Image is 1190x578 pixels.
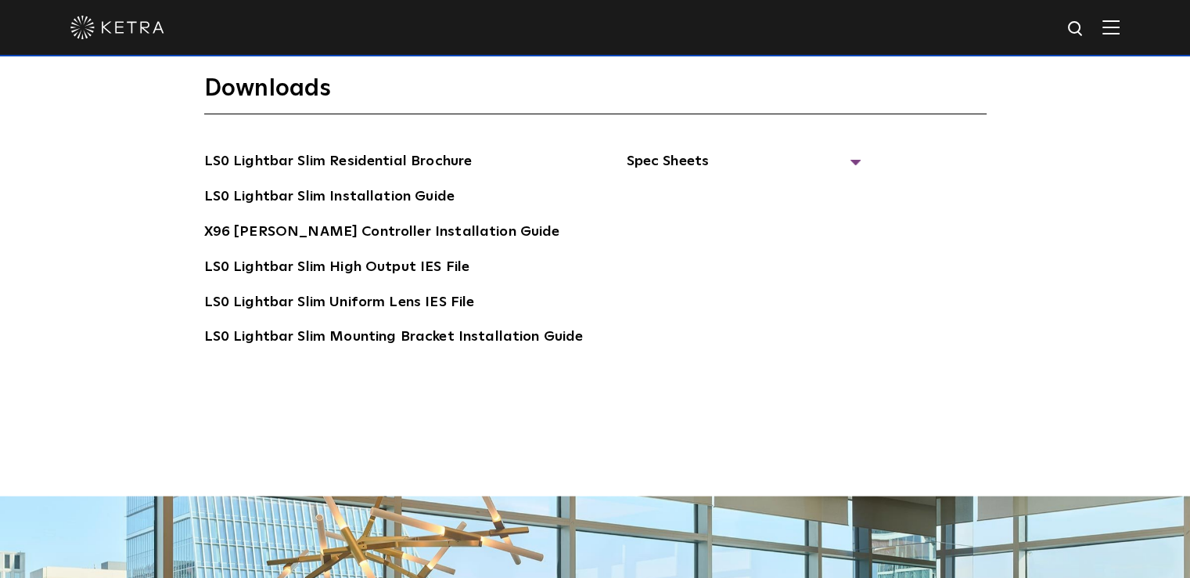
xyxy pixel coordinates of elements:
img: Hamburger%20Nav.svg [1102,20,1120,34]
a: X96 [PERSON_NAME] Controller Installation Guide [204,221,560,246]
a: LS0 Lightbar Slim Residential Brochure [204,150,473,175]
img: ketra-logo-2019-white [70,16,164,39]
span: Spec Sheets [626,150,861,185]
a: LS0 Lightbar Slim Uniform Lens IES File [204,291,475,316]
a: LS0 Lightbar Slim Installation Guide [204,186,455,211]
h3: Downloads [204,74,987,114]
img: search icon [1066,20,1086,39]
a: LS0 Lightbar Slim Mounting Bracket Installation Guide [204,326,584,351]
a: LS0 Lightbar Slim High Output IES File [204,256,470,281]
